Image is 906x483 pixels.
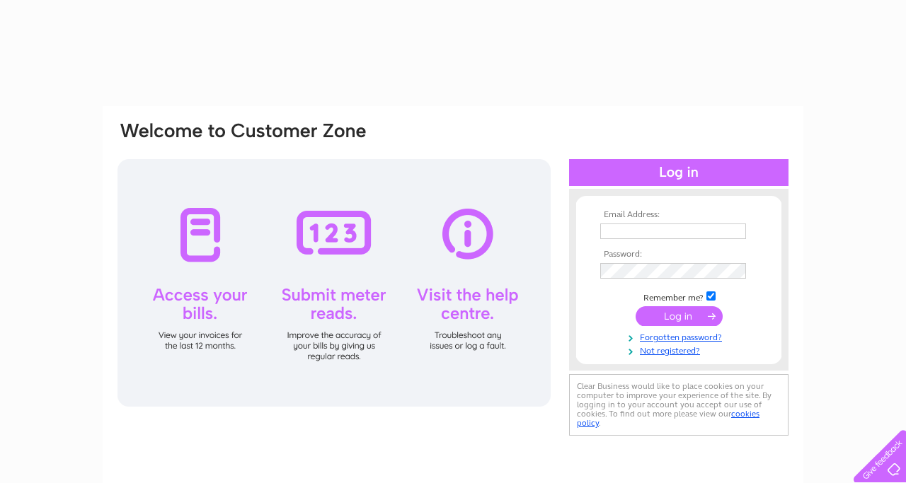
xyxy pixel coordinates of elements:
[569,374,789,436] div: Clear Business would like to place cookies on your computer to improve your experience of the sit...
[597,289,761,303] td: Remember me?
[636,306,723,326] input: Submit
[577,409,759,428] a: cookies policy
[597,210,761,220] th: Email Address:
[597,250,761,260] th: Password:
[600,330,761,343] a: Forgotten password?
[600,343,761,356] a: Not registered?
